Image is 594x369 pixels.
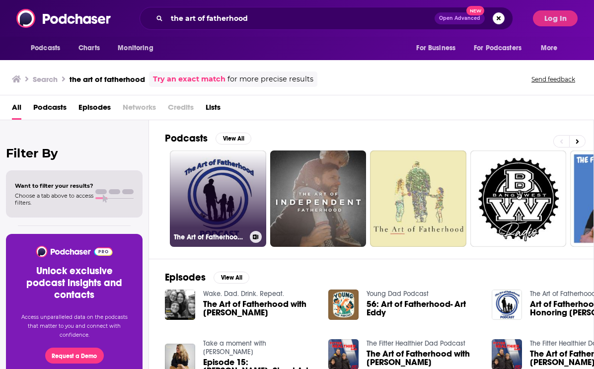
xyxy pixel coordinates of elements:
span: Credits [168,99,194,120]
span: New [466,6,484,15]
button: open menu [24,39,73,58]
a: Try an exact match [153,74,225,85]
span: Want to filter your results? [15,182,93,189]
img: 56: Art of Fatherhood- Art Eddy [328,290,359,320]
a: The Art of Fatherhood Podcast [170,150,266,247]
a: 56: Art of Fatherhood- Art Eddy [367,300,480,317]
img: Art of Fatherhood Podcast Honoring Brian McKenna [492,290,522,320]
span: Charts [78,41,100,55]
h2: Filter By [6,146,143,160]
span: Open Advanced [439,16,480,21]
a: Podcasts [33,99,67,120]
a: Take a moment with Holzweiler [203,339,266,356]
button: open menu [111,39,166,58]
span: The Art of Fatherhood with [PERSON_NAME] [367,350,480,367]
button: Open AdvancedNew [435,12,485,24]
span: Monitoring [118,41,153,55]
a: All [12,99,21,120]
button: Send feedback [528,75,578,83]
a: Wake. Dad. Drink. Repeat. [203,290,284,298]
h3: the art of fatherhood [70,74,145,84]
h2: Podcasts [165,132,208,145]
a: Lists [206,99,221,120]
input: Search podcasts, credits, & more... [167,10,435,26]
img: The Art of Fatherhood with Art Eddy [165,290,195,320]
h3: Unlock exclusive podcast insights and contacts [18,265,131,301]
h3: Search [33,74,58,84]
a: The Art of Fatherhood with Art Eddy [367,350,480,367]
button: View All [216,133,251,145]
a: Charts [72,39,106,58]
span: For Business [416,41,455,55]
span: The Art of Fatherhood with [PERSON_NAME] [203,300,316,317]
span: More [541,41,558,55]
a: Young Dad Podcast [367,290,429,298]
button: Log In [533,10,578,26]
span: Choose a tab above to access filters. [15,192,93,206]
h3: The Art of Fatherhood Podcast [174,233,246,241]
p: Access unparalleled data on the podcasts that matter to you and connect with confidence. [18,313,131,340]
a: Episodes [78,99,111,120]
button: open menu [534,39,570,58]
h2: Episodes [165,271,206,284]
a: The Art of Fatherhood with Art Eddy [203,300,316,317]
a: The Fitter Healthier Dad Podcast [367,339,465,348]
span: for more precise results [227,74,313,85]
img: Podchaser - Follow, Share and Rate Podcasts [35,246,113,257]
button: open menu [467,39,536,58]
a: EpisodesView All [165,271,249,284]
a: PodcastsView All [165,132,251,145]
span: Podcasts [31,41,60,55]
span: Networks [123,99,156,120]
button: open menu [409,39,468,58]
img: Podchaser - Follow, Share and Rate Podcasts [16,9,112,28]
span: For Podcasters [474,41,521,55]
button: Request a Demo [45,348,104,364]
button: View All [214,272,249,284]
div: Search podcasts, credits, & more... [140,7,513,30]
